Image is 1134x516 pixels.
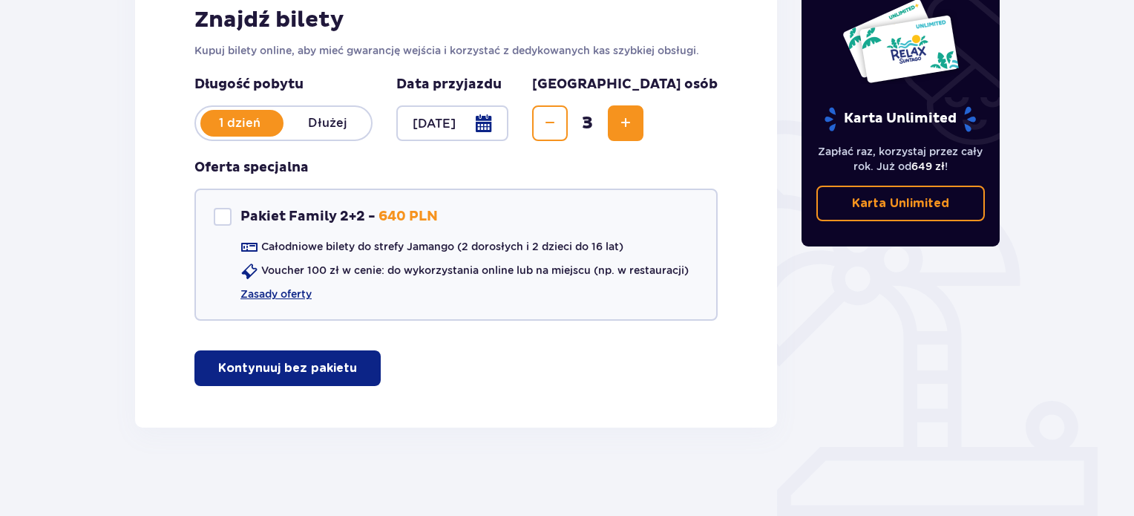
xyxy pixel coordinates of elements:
[911,160,945,172] span: 649 zł
[532,76,718,94] p: [GEOGRAPHIC_DATA] osób
[194,6,718,34] h2: Znajdź bilety
[396,76,502,94] p: Data przyjazdu
[608,105,643,141] button: Increase
[261,239,623,254] p: Całodniowe bilety do strefy Jamango (2 dorosłych i 2 dzieci do 16 lat)
[378,208,438,226] p: 640 PLN
[218,360,357,376] p: Kontynuuj bez pakietu
[194,159,309,177] p: Oferta specjalna
[816,186,986,221] a: Karta Unlimited
[261,263,689,278] p: Voucher 100 zł w cenie: do wykorzystania online lub na miejscu (np. w restauracji)
[194,76,373,94] p: Długość pobytu
[571,112,605,134] span: 3
[283,115,371,131] p: Dłużej
[532,105,568,141] button: Decrease
[816,144,986,174] p: Zapłać raz, korzystaj przez cały rok. Już od !
[240,287,312,301] a: Zasady oferty
[823,106,977,132] p: Karta Unlimited
[852,195,949,212] p: Karta Unlimited
[240,208,376,226] p: Pakiet Family 2+2 -
[194,350,381,386] button: Kontynuuj bez pakietu
[196,115,283,131] p: 1 dzień
[194,43,718,58] p: Kupuj bilety online, aby mieć gwarancję wejścia i korzystać z dedykowanych kas szybkiej obsługi.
